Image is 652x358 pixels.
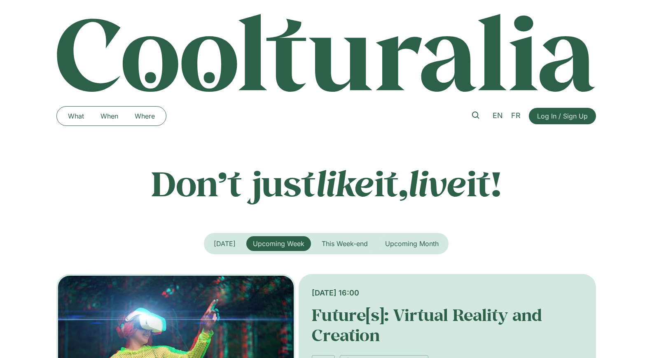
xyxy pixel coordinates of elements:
span: Log In / Sign Up [537,111,588,121]
span: This Week-end [322,239,368,248]
a: FR [507,110,525,122]
em: live [408,160,467,206]
a: When [92,109,126,123]
a: Log In / Sign Up [529,108,596,124]
em: like [316,160,374,206]
a: What [60,109,92,123]
a: EN [488,110,507,122]
span: [DATE] [214,239,236,248]
nav: Menu [60,109,163,123]
a: Where [126,109,163,123]
p: Don’t just it, it! [56,163,596,204]
span: FR [511,111,521,120]
span: Upcoming Month [385,239,439,248]
span: Upcoming Week [253,239,304,248]
a: Future[s]: Virtual Reality and Creation [312,304,542,346]
div: [DATE] 16:00 [312,287,582,298]
span: EN [493,111,503,120]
